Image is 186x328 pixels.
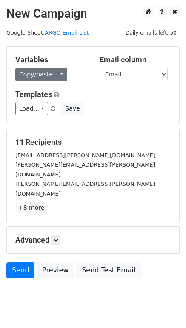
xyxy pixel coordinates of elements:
span: Daily emails left: 50 [123,28,180,38]
a: Send [6,262,34,278]
small: [PERSON_NAME][EMAIL_ADDRESS][PERSON_NAME][DOMAIN_NAME] [15,181,155,197]
small: [PERSON_NAME][EMAIL_ADDRESS][PERSON_NAME][DOMAIN_NAME] [15,161,155,178]
h5: Email column [100,55,171,64]
h5: 11 Recipients [15,138,171,147]
h2: New Campaign [6,6,180,21]
a: ARGO Email List [45,29,89,36]
a: Load... [15,102,48,115]
small: Google Sheet: [6,29,89,36]
a: Preview [37,262,74,278]
h5: Variables [15,55,87,64]
small: [EMAIL_ADDRESS][PERSON_NAME][DOMAIN_NAME] [15,152,155,158]
h5: Advanced [15,235,171,245]
a: Copy/paste... [15,68,67,81]
iframe: Chat Widget [143,287,186,328]
a: +8 more [15,202,47,213]
button: Save [61,102,83,115]
a: Send Test Email [76,262,141,278]
a: Daily emails left: 50 [123,29,180,36]
a: Templates [15,90,52,99]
